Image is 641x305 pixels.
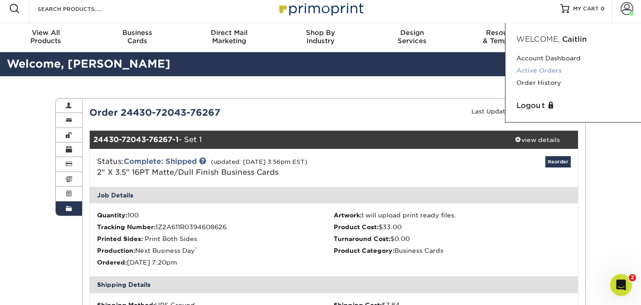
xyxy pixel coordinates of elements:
[90,187,578,203] div: Job Details
[124,157,197,166] a: Complete: Shipped
[145,235,197,242] span: Print Both Sides
[334,247,394,254] strong: Product Category:
[97,246,334,255] li: Next Business Day
[97,211,334,220] li: 100
[516,52,630,64] a: Account Dashboard
[334,211,571,220] li: I will upload print ready files.
[92,29,183,37] span: Business
[211,158,307,165] small: (updated: [DATE] 3:56pm EST)
[92,29,183,45] div: Cards
[37,3,125,14] input: SEARCH PRODUCTS.....
[275,23,366,52] a: Shop ByIndustry
[601,5,605,12] span: 0
[183,23,275,52] a: Direct MailMarketing
[92,23,183,52] a: BusinessCards
[516,64,630,77] a: Active Orders
[610,274,632,296] iframe: Intercom live chat
[496,131,578,149] a: view details
[97,235,143,242] strong: Printed Sides:
[573,5,599,13] span: MY CART
[97,258,334,267] li: [DATE] 7:20pm
[334,222,571,231] li: $33.00
[90,131,497,149] div: - Set 1
[366,23,458,52] a: DesignServices
[275,29,366,37] span: Shop By
[471,108,578,115] small: Last Updated: [DATE] 3:56pm EST
[458,29,549,37] span: Resources
[97,223,155,231] strong: Tracking Number:
[516,77,630,89] a: Order History
[2,277,77,302] iframe: Google Customer Reviews
[183,29,275,37] span: Direct Mail
[183,29,275,45] div: Marketing
[90,156,415,178] div: Status:
[83,106,334,119] div: Order 24430-72043-76267
[97,168,278,177] a: 2" X 3.5" 16PT Matte/Dull Finish Business Cards
[155,223,227,231] span: 1Z2A611R0394608626
[97,247,135,254] strong: Production:
[97,212,127,219] strong: Quantity:
[93,135,179,144] strong: 24430-72043-76267-1
[97,259,127,266] strong: Ordered:
[334,212,362,219] strong: Artwork:
[275,29,366,45] div: Industry
[334,235,390,242] strong: Turnaround Cost:
[90,276,578,293] div: Shipping Details
[458,23,549,52] a: Resources& Templates
[458,29,549,45] div: & Templates
[334,246,571,255] li: Business Cards
[366,29,458,45] div: Services
[629,274,636,281] span: 2
[562,35,587,44] span: Caitlin
[334,223,379,231] strong: Product Cost:
[516,35,560,44] span: Welcome,
[516,100,630,111] a: Logout
[366,29,458,37] span: Design
[496,135,578,144] div: view details
[334,234,571,243] li: $0.00
[545,156,571,167] a: Reorder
